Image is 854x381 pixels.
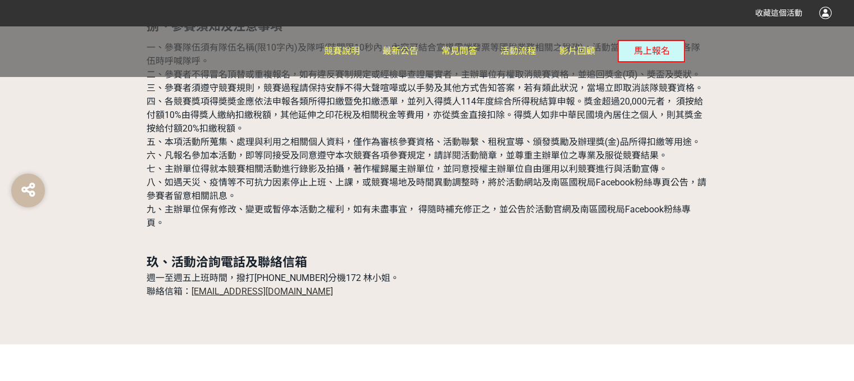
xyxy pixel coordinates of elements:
[382,26,418,76] a: 最新公告
[633,46,669,56] span: 馬上報名
[324,26,360,76] a: 競賽說明
[559,26,595,76] a: 影片回顧
[500,26,536,76] a: 活動流程
[441,26,477,76] a: 常見問答
[147,164,668,174] span: 七、主辦單位得就本競賽相關活動進行錄影及拍攝，著作權歸屬主辦單位，並同意授權主辦單位自由運用以利競賽進行與活動宣傳。
[191,286,333,297] a: [EMAIL_ADDRESS][DOMAIN_NAME]
[147,96,703,134] span: 四、各競賽獎項得奬奬金應依法申報各類所得扣繳暨免扣繳憑單，並列入得獎人114年度綜合所得稅結算申報。獎金超過20,000元者， 須按給付額10%由得獎人繳納扣繳稅額，其他延伸之印花稅及相關稅金等...
[559,46,595,56] span: 影片回顧
[382,46,418,56] span: 最新公告
[147,286,333,297] span: 聯絡信箱：
[324,46,360,56] span: 競賽說明
[500,46,536,56] span: 活動流程
[147,69,701,80] span: 二、參賽者不得冒名頂替或重複報名，如有違反賽制規定或經檢舉查證屬實者，主辦單位有權取消競賽資格，並追回獎金(項)、奬盃及奬狀。
[147,150,668,161] span: 六、凡報名參加本活動，即等同接受及同意遵守本次競賽各項參賽規定，請詳閱活動簡章，並尊重主辦單位之專業及服從競賽結果。
[147,137,701,147] span: 五、本項活動所蒐集、處理與利用之相關個人資料，僅作為審核參賽資格、活動聯繫、租稅宣導、頒發獎勵及辦理獎(金)品所得扣繳等用途。
[441,46,477,56] span: 常見問答
[147,204,691,228] span: 九、主辦單位保有修改、變更或暫停本活動之權利，如有未盡事宜， 得隨時補充修正之，並公告於活動官網及南區國稅局Facebook粉絲專頁。
[147,255,307,269] strong: 玖、活動洽詢電話及聯絡信箱
[618,40,685,62] button: 馬上報名
[755,8,802,17] span: 收藏這個活動
[147,83,704,93] span: 三、參賽者須遵守競賽規則，競賽過程請保持安靜不得大聲喧嘩或以手勢及其他方式告知答案，若有類此狀況，當場立即取消該隊競賽資格。
[147,177,706,201] span: 八、如遇天災、疫情等不可抗力因素停止上班、上課，或競賽場地及時間異動調整時，將於活動網站及南區國稅局Facebook粉絲專頁公告，請參賽者留意相關訊息。
[147,273,399,283] span: 週一至週五上班時間，撥打[PHONE_NUMBER]分機172 林小姐。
